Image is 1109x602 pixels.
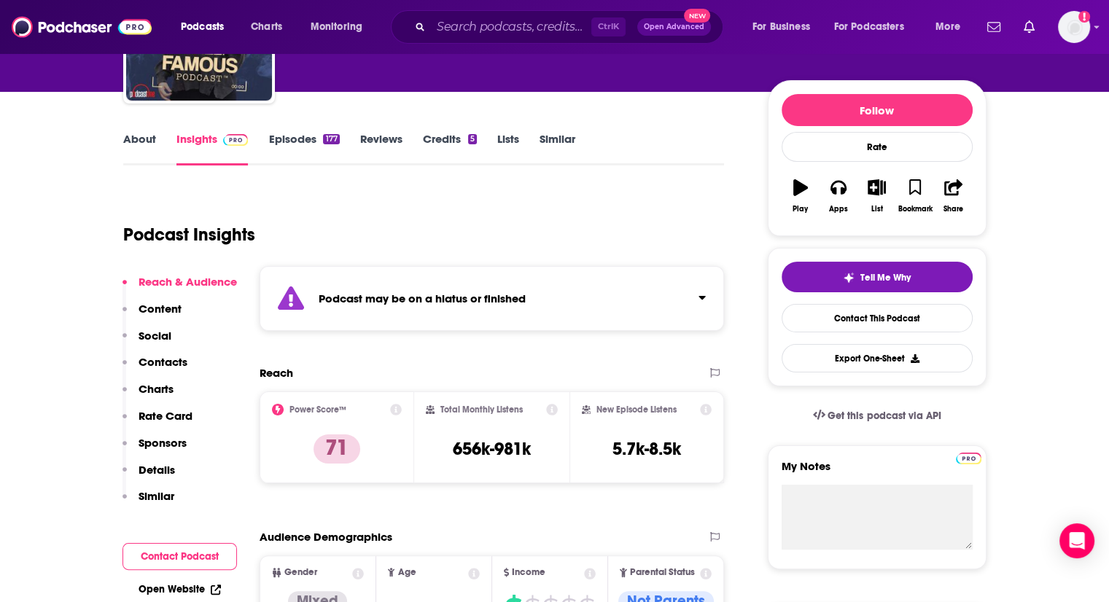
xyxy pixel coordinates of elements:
[139,355,187,369] p: Contacts
[122,329,171,356] button: Social
[898,205,932,214] div: Bookmark
[596,404,677,415] h2: New Episode Listens
[857,170,895,222] button: List
[122,382,174,409] button: Charts
[825,15,925,39] button: open menu
[896,170,934,222] button: Bookmark
[943,205,963,214] div: Share
[497,132,519,165] a: Lists
[935,17,960,37] span: More
[782,170,820,222] button: Play
[782,262,973,292] button: tell me why sparkleTell Me Why
[139,329,171,343] p: Social
[123,132,156,165] a: About
[122,463,175,490] button: Details
[122,275,237,302] button: Reach & Audience
[512,568,545,577] span: Income
[311,17,362,37] span: Monitoring
[1058,11,1090,43] img: User Profile
[139,302,182,316] p: Content
[782,304,973,332] a: Contact This Podcast
[122,489,174,516] button: Similar
[820,170,857,222] button: Apps
[176,132,249,165] a: InsightsPodchaser Pro
[612,438,681,460] h3: 5.7k-8.5k
[268,132,339,165] a: Episodes177
[934,170,972,222] button: Share
[440,404,523,415] h2: Total Monthly Listens
[1018,15,1040,39] a: Show notifications dropdown
[431,15,591,39] input: Search podcasts, credits, & more...
[139,275,237,289] p: Reach & Audience
[782,132,973,162] div: Rate
[284,568,317,577] span: Gender
[171,15,243,39] button: open menu
[122,409,192,436] button: Rate Card
[139,436,187,450] p: Sponsors
[423,132,477,165] a: Credits5
[314,434,360,464] p: 71
[397,568,416,577] span: Age
[828,410,941,422] span: Get this podcast via API
[860,272,911,284] span: Tell Me Why
[360,132,402,165] a: Reviews
[12,13,152,41] img: Podchaser - Follow, Share and Rate Podcasts
[251,17,282,37] span: Charts
[834,17,904,37] span: For Podcasters
[300,15,381,39] button: open menu
[782,459,973,485] label: My Notes
[122,436,187,463] button: Sponsors
[319,292,526,305] strong: Podcast may be on a hiatus or finished
[637,18,711,36] button: Open AdvancedNew
[139,463,175,477] p: Details
[323,134,339,144] div: 177
[260,266,725,331] section: Click to expand status details
[871,205,883,214] div: List
[223,134,249,146] img: Podchaser Pro
[540,132,575,165] a: Similar
[1059,523,1094,558] div: Open Intercom Messenger
[453,438,531,460] h3: 656k-981k
[801,398,953,434] a: Get this podcast via API
[260,530,392,544] h2: Audience Demographics
[181,17,224,37] span: Podcasts
[742,15,828,39] button: open menu
[981,15,1006,39] a: Show notifications dropdown
[139,382,174,396] p: Charts
[1058,11,1090,43] span: Logged in as GregKubie
[843,272,855,284] img: tell me why sparkle
[1078,11,1090,23] svg: Add a profile image
[591,17,626,36] span: Ctrl K
[644,23,704,31] span: Open Advanced
[956,453,981,464] img: Podchaser Pro
[782,344,973,372] button: Export One-Sheet
[752,17,810,37] span: For Business
[829,205,848,214] div: Apps
[925,15,978,39] button: open menu
[1058,11,1090,43] button: Show profile menu
[260,366,293,380] h2: Reach
[139,409,192,423] p: Rate Card
[289,404,346,415] h2: Power Score™
[684,9,710,23] span: New
[793,205,808,214] div: Play
[122,355,187,382] button: Contacts
[956,450,981,464] a: Pro website
[139,489,174,503] p: Similar
[123,224,255,246] h1: Podcast Insights
[782,94,973,126] button: Follow
[139,583,221,595] a: Open Website
[241,15,291,39] a: Charts
[122,302,182,329] button: Content
[468,134,477,144] div: 5
[122,543,237,570] button: Contact Podcast
[630,568,695,577] span: Parental Status
[405,10,737,44] div: Search podcasts, credits, & more...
